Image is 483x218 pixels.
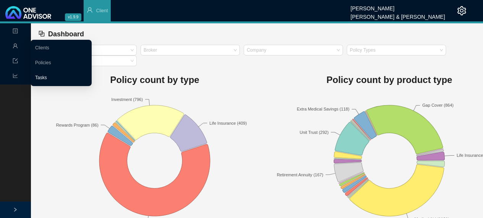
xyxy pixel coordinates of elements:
[96,8,108,13] span: Client
[13,40,18,54] span: user
[210,121,247,125] text: Life Insurance (409)
[300,130,329,135] text: Unit Trust (292)
[351,10,445,19] div: [PERSON_NAME] & [PERSON_NAME]
[13,207,18,212] span: right
[422,103,454,107] text: Gap Cover (864)
[297,107,350,112] text: Extra Medical Savings (118)
[48,30,84,38] span: Dashboard
[35,75,47,80] a: Tasks
[56,123,99,127] text: Rewards Program (86)
[111,97,143,102] text: Investment (796)
[351,2,445,10] div: [PERSON_NAME]
[37,72,272,88] h1: Policy count by type
[277,172,323,177] text: Retirement Annuity (167)
[5,6,51,19] img: 2df55531c6924b55f21c4cf5d4484680-logo-light.svg
[35,45,49,50] a: Clients
[35,60,51,65] a: Policies
[13,25,18,39] span: profile
[38,30,45,37] span: block
[457,6,466,15] span: setting
[65,13,81,21] span: v1.9.9
[87,7,93,13] span: user
[13,55,18,68] span: import
[13,70,18,83] span: line-chart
